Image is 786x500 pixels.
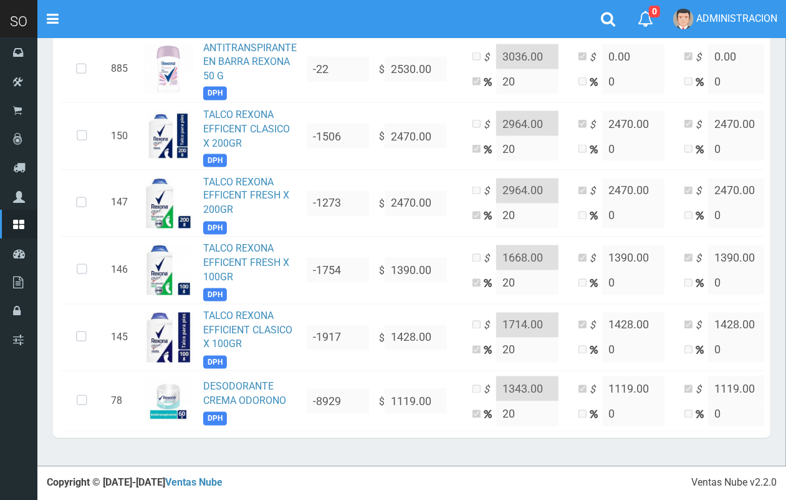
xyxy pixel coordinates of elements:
i: $ [590,383,602,398]
td: $ [374,170,467,237]
i: $ [484,319,496,333]
i: $ [590,252,602,267]
i: $ [590,185,602,199]
span: DPH [203,412,227,425]
i: $ [696,252,708,267]
td: 78 [106,371,138,432]
i: $ [484,252,496,267]
i: $ [590,51,602,65]
a: TALCO REXONA EFFICENT FRESH X 100GR [203,243,289,283]
a: TALCO REXONA EFFICENT FRESH X 200GR [203,176,289,217]
img: ... [143,44,193,94]
td: 150 [106,103,138,170]
img: ... [145,245,193,295]
div: Ventas Nube v2.2.0 [691,476,777,491]
img: ... [144,179,193,228]
span: 0 [649,6,660,17]
strong: Copyright © [DATE]-[DATE] [47,477,223,489]
i: $ [484,383,496,398]
a: DESODORANTE CREMA ODORONO [203,381,286,407]
span: DPH [203,222,227,235]
i: $ [696,118,708,132]
td: $ [374,36,467,103]
a: TALCO REXONA EFFICIENT CLASICO X 100GR [203,310,292,351]
td: 147 [106,170,138,237]
span: DPH [203,288,227,301]
i: $ [484,118,496,132]
td: 146 [106,237,138,305]
img: ... [143,376,193,426]
i: $ [696,185,708,199]
td: 885 [106,36,138,103]
i: $ [484,185,496,199]
img: ... [143,313,193,363]
td: 145 [106,304,138,371]
a: ANTITRANSPIRANTE EN BARRA REXONA 50 G [203,42,297,82]
i: $ [590,118,602,132]
span: DPH [203,356,227,369]
i: $ [696,51,708,65]
td: $ [374,237,467,305]
i: $ [696,319,708,333]
i: $ [590,319,602,333]
a: TALCO REXONA EFFICENT CLASICO X 200GR [203,109,290,149]
td: $ [374,304,467,371]
i: $ [484,51,496,65]
span: ADMINISTRACION [696,12,777,24]
i: $ [696,383,708,398]
span: DPH [203,154,227,167]
td: $ [374,371,467,432]
img: User Image [673,9,694,29]
a: Ventas Nube [165,477,223,489]
span: DPH [203,87,227,100]
img: ... [147,111,190,161]
td: $ [374,103,467,170]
